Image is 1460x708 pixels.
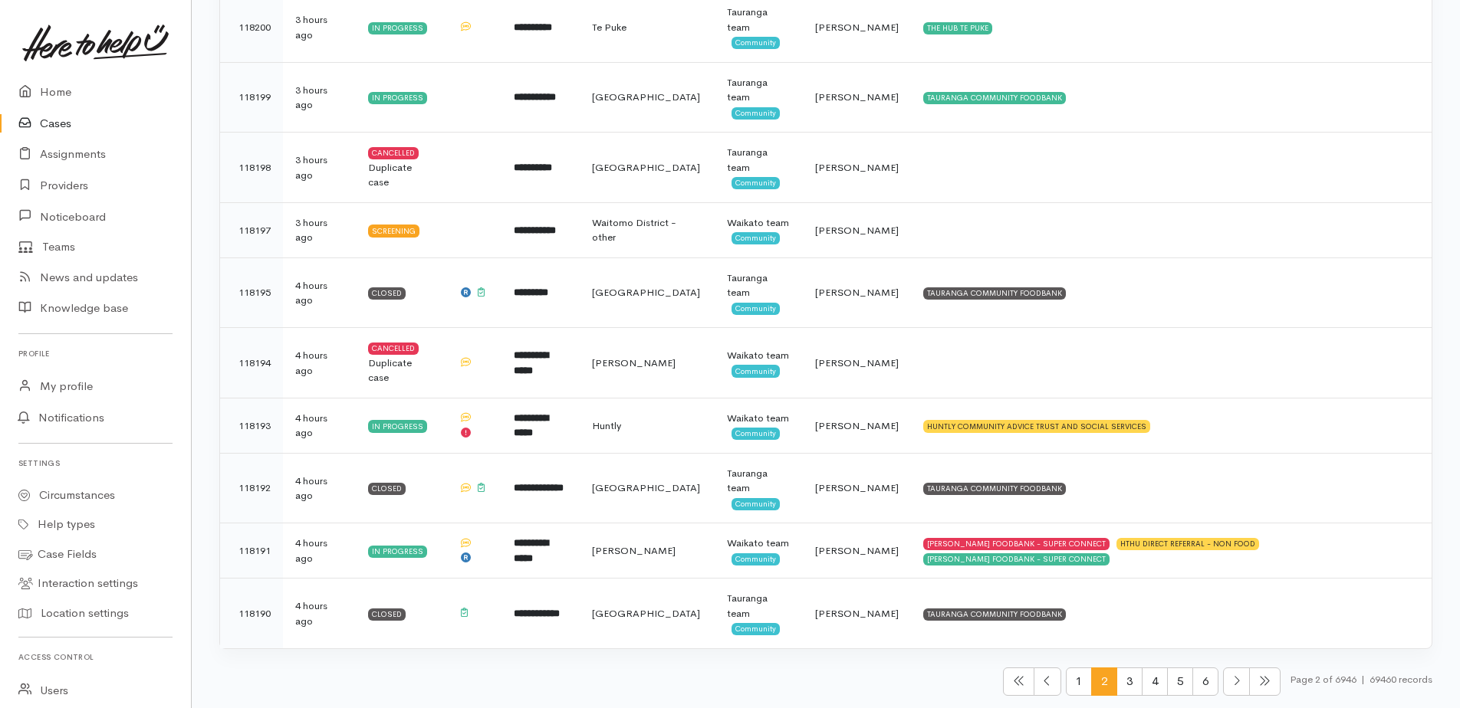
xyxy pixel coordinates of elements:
[732,498,780,510] span: Community
[592,544,676,557] span: [PERSON_NAME]
[1361,673,1365,686] span: |
[283,579,356,648] td: 4 hours ago
[727,466,791,496] div: Tauranga team
[368,160,434,190] div: Duplicate case
[283,202,356,257] td: 3 hours ago
[727,411,791,426] div: Waikato team
[368,147,419,159] div: Cancelled
[368,356,434,385] div: Duplicate case
[923,92,1066,104] div: TAURANGA COMMUNITY FOODBANK
[923,553,1110,565] div: [PERSON_NAME] FOODBANK - SUPER CONNECT
[592,419,621,432] span: Huntly
[18,453,173,474] h6: Settings
[220,523,283,579] td: 118191
[727,75,791,105] div: Tauranga team
[283,328,356,398] td: 4 hours ago
[368,420,427,432] div: In progress
[732,177,780,189] span: Community
[1142,667,1168,696] span: 4
[732,553,780,565] span: Community
[923,287,1066,300] div: TAURANGA COMMUNITY FOODBANK
[283,257,356,328] td: 4 hours ago
[368,22,427,34] div: In progress
[592,481,700,494] span: [GEOGRAPHIC_DATA]
[815,21,899,34] span: [PERSON_NAME]
[727,145,791,175] div: Tauranga team
[368,92,427,104] div: In progress
[815,286,899,299] span: [PERSON_NAME]
[923,608,1066,621] div: TAURANGA COMMUNITY FOODBANK
[1116,538,1259,550] div: HTHU DIRECT REFERRAL - NON FOOD
[1250,667,1281,696] li: Last page
[592,21,626,34] span: Te Puke
[220,579,283,648] td: 118190
[220,328,283,398] td: 118194
[1091,667,1117,696] span: 2
[727,5,791,34] div: Tauranga team
[815,224,899,237] span: [PERSON_NAME]
[727,591,791,621] div: Tauranga team
[283,133,356,203] td: 3 hours ago
[592,216,676,244] span: Waitomo District - other
[727,270,791,300] div: Tauranga team
[923,538,1110,550] div: [PERSON_NAME] FOODBANK - SUPER CONNECT
[1290,667,1432,708] small: Page 2 of 6946 69460 records
[220,453,283,523] td: 118192
[815,607,899,620] span: [PERSON_NAME]
[1167,667,1193,696] span: 5
[815,356,899,369] span: [PERSON_NAME]
[592,161,700,174] span: [GEOGRAPHIC_DATA]
[923,483,1066,495] div: TAURANGA COMMUNITY FOODBANK
[727,536,791,551] div: Waikato team
[220,202,283,257] td: 118197
[732,107,780,120] span: Community
[220,62,283,133] td: 118199
[732,303,780,315] span: Community
[732,623,780,635] span: Community
[815,481,899,494] span: [PERSON_NAME]
[732,428,780,440] span: Community
[1003,667,1034,696] li: First page
[368,225,419,237] div: Screening
[923,22,992,34] div: THE HUB TE PUKE
[1192,667,1218,696] span: 6
[923,420,1150,432] div: HUNTLY COMMUNITY ADVICE TRUST AND SOCIAL SERVICES
[368,546,427,558] div: In progress
[18,343,173,364] h6: Profile
[732,365,780,377] span: Community
[368,608,406,621] div: Closed
[592,356,676,369] span: [PERSON_NAME]
[220,133,283,203] td: 118198
[1223,667,1250,696] li: Next page
[727,348,791,363] div: Waikato team
[18,647,173,667] h6: Access control
[1034,667,1060,696] li: Previous page
[815,544,899,557] span: [PERSON_NAME]
[732,37,780,49] span: Community
[220,398,283,453] td: 118193
[368,287,406,300] div: Closed
[592,286,700,299] span: [GEOGRAPHIC_DATA]
[283,398,356,453] td: 4 hours ago
[1066,667,1092,696] span: 1
[1116,667,1143,696] span: 3
[283,453,356,523] td: 4 hours ago
[283,62,356,133] td: 3 hours ago
[220,257,283,328] td: 118195
[732,232,780,244] span: Community
[592,90,700,103] span: [GEOGRAPHIC_DATA]
[815,419,899,432] span: [PERSON_NAME]
[815,90,899,103] span: [PERSON_NAME]
[815,161,899,174] span: [PERSON_NAME]
[727,215,791,231] div: Waikato team
[283,523,356,579] td: 4 hours ago
[368,483,406,495] div: Closed
[368,343,419,355] div: Cancelled
[592,607,700,620] span: [GEOGRAPHIC_DATA]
